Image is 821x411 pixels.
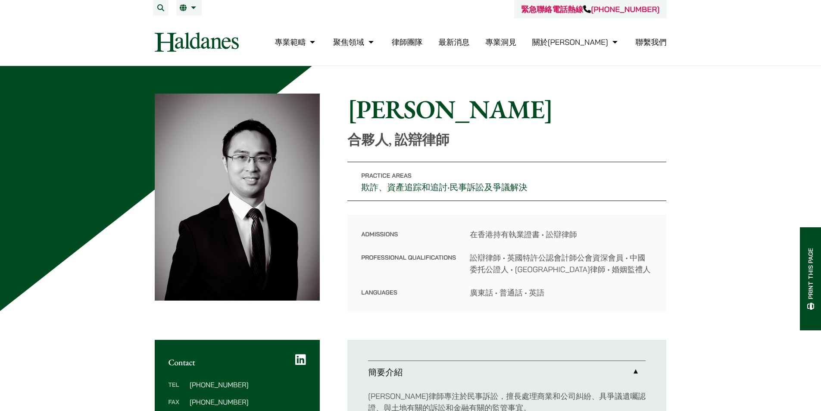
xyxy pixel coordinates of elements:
[190,381,306,388] dd: [PHONE_NUMBER]
[275,37,317,47] a: 專業範疇
[485,37,516,47] a: 專業洞見
[347,94,666,125] h1: [PERSON_NAME]
[392,37,423,47] a: 律師團隊
[347,162,666,201] p: •
[636,37,667,47] a: 聯繫我們
[295,354,306,366] a: LinkedIn
[450,182,528,193] a: 民事訴訟及爭議解決
[368,361,646,383] a: 簡要介紹
[180,4,198,11] a: 繁
[361,182,447,193] a: 欺詐、資產追踪和追討
[169,357,306,367] h2: Contact
[470,229,652,240] dd: 在香港持有執業證書 • 訟辯律師
[361,172,412,179] span: Practice Areas
[333,37,376,47] a: 聚焦領域
[155,32,239,52] img: Logo of Haldanes
[470,287,652,298] dd: 廣東話 • 普通話 • 英語
[190,398,306,405] dd: [PHONE_NUMBER]
[361,252,456,287] dt: Professional Qualifications
[532,37,620,47] a: 關於何敦
[438,37,469,47] a: 最新消息
[470,252,652,275] dd: 訟辯律師 • 英國特許公認會計師公會資深會員 • 中國委托公證人 • [GEOGRAPHIC_DATA]律師 • 婚姻監禮人
[347,132,666,148] p: 合夥人, 訟辯律師
[361,287,456,298] dt: Languages
[361,229,456,252] dt: Admissions
[521,4,659,14] a: 緊急聯絡電話熱線[PHONE_NUMBER]
[169,381,186,398] dt: Tel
